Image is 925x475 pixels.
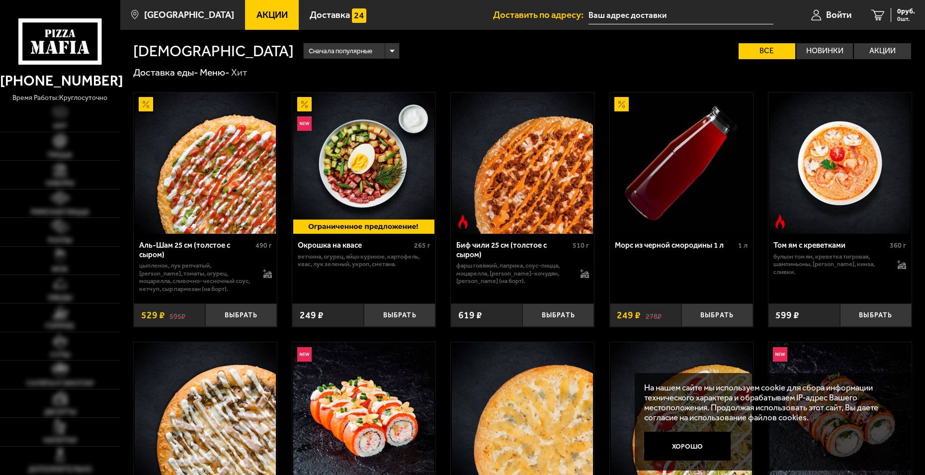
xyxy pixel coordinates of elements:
[255,241,272,250] span: 490 г
[456,262,570,285] p: фарш говяжий, паприка, соус-пицца, моцарелла, [PERSON_NAME]-кочудян, [PERSON_NAME] (на борт).
[134,93,277,234] a: АкционныйАль-Шам 25 см (толстое с сыром)
[897,16,915,22] span: 0 шт.
[169,310,185,320] s: 595 ₽
[773,214,787,229] img: Острое блюдо
[48,152,72,159] span: Пицца
[256,10,288,20] span: Акции
[775,310,799,320] span: 599 ₽
[28,466,92,473] span: Дополнительно
[139,241,253,259] div: Аль-Шам 25 см (толстое с сыром)
[890,241,906,250] span: 360 г
[133,67,198,78] a: Доставка еды-
[53,123,67,130] span: Хит
[617,310,641,320] span: 249 ₽
[826,10,851,20] span: Войти
[768,93,912,234] a: Острое блюдоТом ям с креветками
[139,262,253,292] p: цыпленок, лук репчатый, [PERSON_NAME], томаты, огурец, моцарелла, сливочно-чесночный соус, кетчуп...
[573,241,589,250] span: 510 г
[133,43,294,59] h1: [DEMOGRAPHIC_DATA]
[200,67,230,78] a: Меню-
[297,97,312,111] img: Акционный
[493,10,589,20] span: Доставить по адресу:
[522,303,594,327] button: Выбрать
[135,93,276,234] img: Аль-Шам 25 см (толстое с сыром)
[364,303,435,327] button: Выбрать
[769,93,911,234] img: Том ям с креветками
[298,241,412,250] div: Окрошка на квасе
[26,380,93,387] span: Салаты и закуски
[681,303,753,327] button: Выбрать
[45,323,75,330] span: Горячее
[644,382,897,422] p: На нашем сайте мы используем cookie для сбора информации технического характера и обрабатываем IP...
[300,310,324,320] span: 249 ₽
[840,303,912,327] button: Выбрать
[352,8,366,23] img: 15daf4d41897b9f0e9f617042186c801.svg
[44,409,76,416] span: Десерты
[739,43,795,59] label: Все
[796,43,853,59] label: Новинки
[52,266,68,273] span: WOK
[292,93,435,234] a: АкционныйНовинкаОкрошка на квасе
[298,253,430,268] p: ветчина, огурец, яйцо куриное, картофель, квас, лук зеленый, укроп, сметана.
[309,42,372,60] span: Сначала популярные
[46,180,74,187] span: Наборы
[297,347,312,362] img: Новинка
[31,209,89,216] span: Римская пицца
[589,6,773,24] input: Ваш адрес доставки
[458,310,482,320] span: 619 ₽
[451,93,594,234] a: Острое блюдоБиф чили 25 см (толстое с сыром)
[297,116,312,131] img: Новинка
[854,43,911,59] label: Акции
[414,241,430,250] span: 265 г
[610,93,753,234] a: АкционныйМорс из черной смородины 1 л
[615,241,736,250] div: Морс из черной смородины 1 л
[139,97,153,111] img: Акционный
[773,347,787,362] img: Новинка
[48,237,72,244] span: Роллы
[452,93,593,234] img: Биф чили 25 см (толстое с сыром)
[310,10,350,20] span: Доставка
[897,8,915,15] span: 0 руб.
[644,432,731,461] button: Хорошо
[611,93,752,234] img: Морс из черной смородины 1 л
[456,241,570,259] div: Биф чили 25 см (толстое с сыром)
[205,303,277,327] button: Выбрать
[48,294,72,301] span: Обеды
[614,97,629,111] img: Акционный
[738,241,748,250] span: 1 л
[456,214,470,229] img: Острое блюдо
[646,310,662,320] s: 278 ₽
[144,10,234,20] span: [GEOGRAPHIC_DATA]
[231,66,247,79] div: Хит
[773,241,887,250] div: Том ям с креветками
[50,352,70,359] span: Супы
[43,437,77,444] span: Напитки
[141,310,165,320] span: 529 ₽
[293,93,434,234] img: Окрошка на квасе
[773,253,887,276] p: бульон том ям, креветка тигровая, шампиньоны, [PERSON_NAME], кинза, сливки.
